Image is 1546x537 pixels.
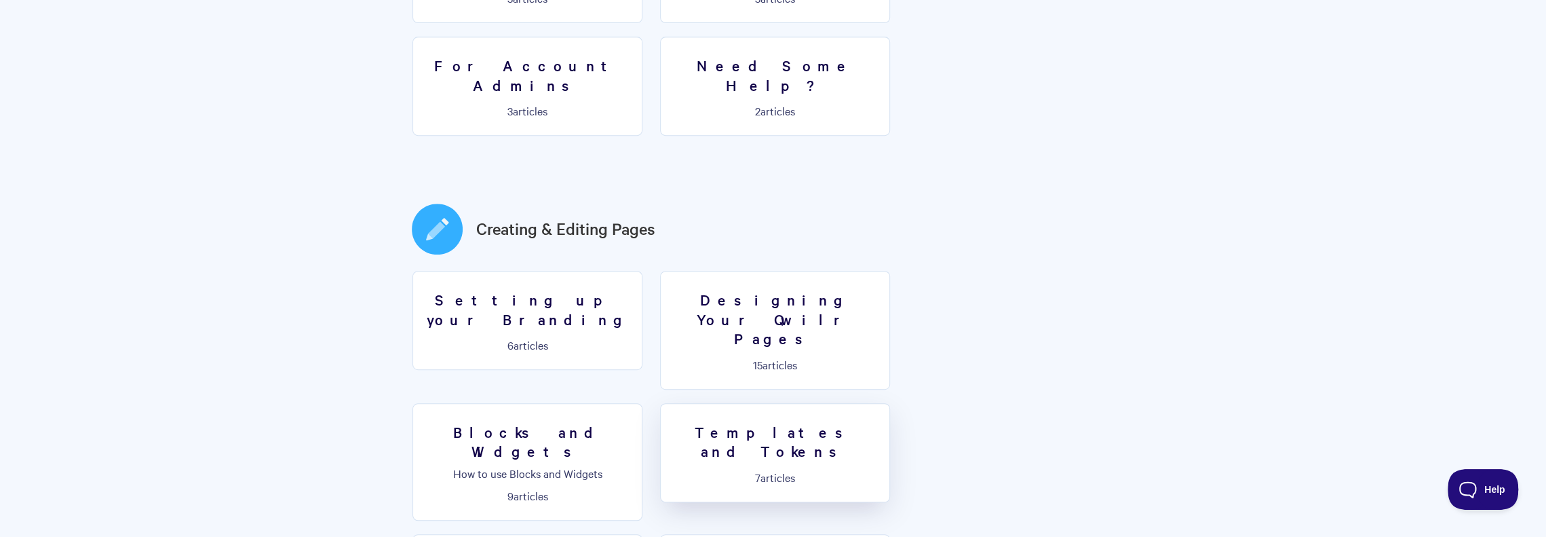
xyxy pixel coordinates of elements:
h3: Designing Your Qwilr Pages [669,290,881,348]
p: articles [669,358,881,371]
a: Creating & Editing Pages [476,217,655,241]
h3: Setting up your Branding [421,290,634,329]
a: For Account Admins 3articles [412,37,642,136]
span: 9 [507,488,514,503]
a: Templates and Tokens 7articles [660,403,890,502]
a: Need Some Help? 2articles [660,37,890,136]
p: articles [421,339,634,351]
span: 3 [507,103,513,118]
span: 6 [507,337,514,352]
p: articles [421,489,634,502]
h3: Blocks and Widgets [421,422,634,461]
p: How to use Blocks and Widgets [421,467,634,479]
a: Designing Your Qwilr Pages 15articles [660,271,890,390]
h3: Need Some Help? [669,56,881,94]
p: articles [669,105,881,117]
p: articles [669,471,881,483]
span: 7 [755,470,760,485]
iframe: Toggle Customer Support [1448,469,1519,510]
a: Blocks and Widgets How to use Blocks and Widgets 9articles [412,403,642,521]
span: 2 [755,103,760,118]
p: articles [421,105,634,117]
h3: Templates and Tokens [669,422,881,461]
span: 15 [753,357,762,372]
h3: For Account Admins [421,56,634,94]
a: Setting up your Branding 6articles [412,271,642,370]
